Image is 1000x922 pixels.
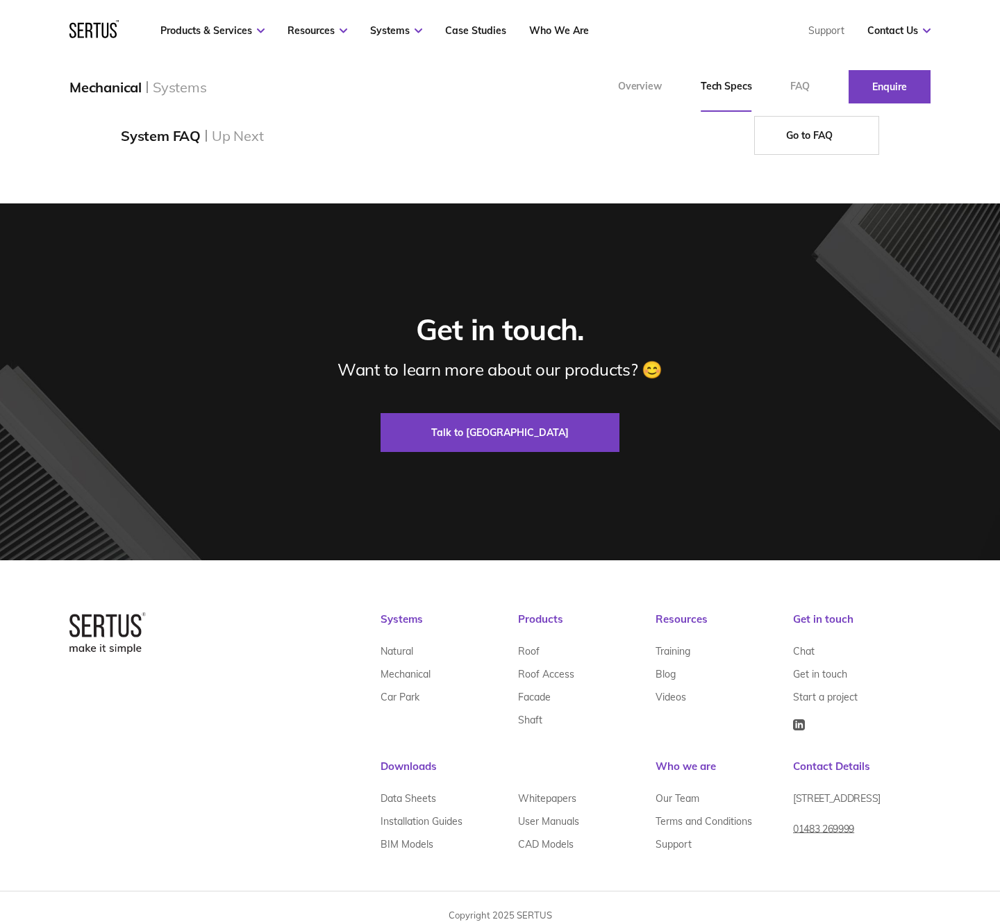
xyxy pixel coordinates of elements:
a: Blog [656,663,676,686]
a: 01483 269999 [793,817,854,851]
a: BIM Models [381,833,433,856]
div: Want to learn more about our products? 😊 [337,359,662,380]
a: Videos [656,686,686,709]
div: Systems [381,612,518,640]
span: [STREET_ADDRESS] [793,792,881,805]
a: Products & Services [160,24,265,37]
div: Downloads [381,760,656,787]
a: Get in touch [793,663,847,686]
a: Enquire [849,70,931,103]
a: Chat [793,640,815,663]
div: Mechanical [69,78,142,96]
a: Facade [518,686,551,709]
a: Installation Guides [381,810,462,833]
a: CAD Models [518,833,574,856]
a: Case Studies [445,24,506,37]
a: Mechanical [381,663,431,686]
a: Data Sheets [381,787,436,810]
a: Support [808,24,844,37]
div: Resources [656,612,793,640]
a: Training [656,640,690,663]
img: Icon [793,719,805,730]
div: Products [518,612,656,640]
a: Terms and Conditions [656,810,752,833]
a: Our Team [656,787,699,810]
div: System FAQ [121,127,201,144]
a: Resources [287,24,347,37]
a: Systems [370,24,422,37]
div: Up Next [212,127,264,144]
a: Start a project [793,686,858,709]
img: logo-box-2bec1e6d7ed5feb70a4f09a85fa1bbdd.png [69,612,146,654]
div: Contact Details [793,760,931,787]
a: Roof [518,640,540,663]
a: Natural [381,640,413,663]
a: Talk to [GEOGRAPHIC_DATA] [381,413,619,452]
a: Contact Us [867,24,931,37]
a: FAQ [771,62,829,112]
a: Overview [599,62,681,112]
a: Shaft [518,709,542,732]
div: Get in touch. [416,312,584,349]
div: Get in touch [793,612,931,640]
a: Support [656,833,692,856]
a: Roof Access [518,663,574,686]
a: Car Park [381,686,419,709]
div: Systems [153,78,207,96]
a: Go to FAQ [754,116,879,155]
a: Whitepapers [518,787,576,810]
a: Who We Are [529,24,589,37]
a: User Manuals [518,810,579,833]
div: Who we are [656,760,793,787]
